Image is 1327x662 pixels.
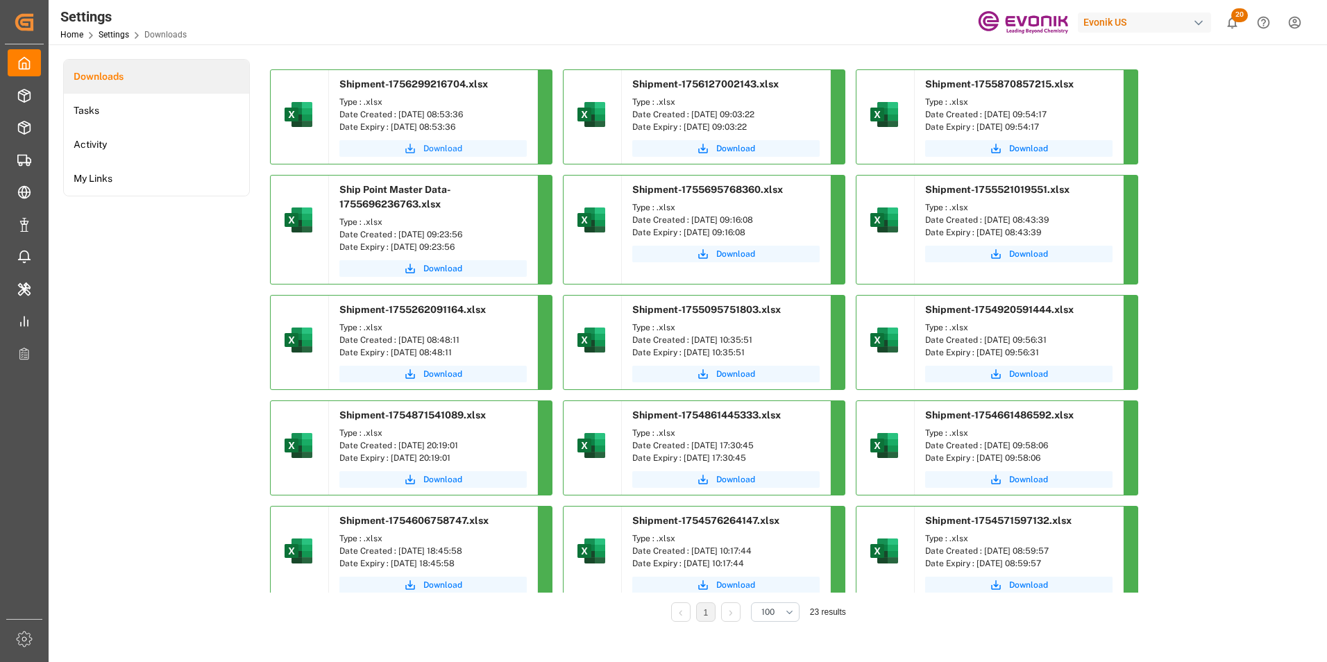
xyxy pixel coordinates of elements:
button: open menu [751,602,800,622]
button: Help Center [1248,7,1279,38]
span: Shipment-1754871541089.xlsx [339,409,486,421]
img: microsoft-excel-2019--v1.png [868,98,901,131]
li: Next Page [721,602,741,622]
div: Date Created : [DATE] 18:45:58 [339,545,527,557]
div: Date Expiry : [DATE] 09:23:56 [339,241,527,253]
span: Download [716,473,755,486]
img: microsoft-excel-2019--v1.png [282,429,315,462]
button: Evonik US [1078,9,1217,35]
div: Type : .xlsx [632,96,820,108]
div: Date Expiry : [DATE] 09:16:08 [632,226,820,239]
div: Date Expiry : [DATE] 08:53:36 [339,121,527,133]
div: Type : .xlsx [925,532,1113,545]
div: Type : .xlsx [925,427,1113,439]
div: Date Expiry : [DATE] 08:43:39 [925,226,1113,239]
a: Home [60,30,83,40]
div: Date Expiry : [DATE] 18:45:58 [339,557,527,570]
img: microsoft-excel-2019--v1.png [575,534,608,568]
div: Date Created : [DATE] 09:23:56 [339,228,527,241]
a: Settings [99,30,129,40]
span: Download [1009,579,1048,591]
span: Download [1009,473,1048,486]
div: Date Created : [DATE] 10:17:44 [632,545,820,557]
span: Download [716,368,755,380]
a: Download [925,577,1113,593]
div: Type : .xlsx [339,216,527,228]
div: Date Expiry : [DATE] 20:19:01 [339,452,527,464]
img: microsoft-excel-2019--v1.png [282,203,315,237]
span: 100 [761,606,775,618]
span: Download [423,473,462,486]
li: Tasks [64,94,249,128]
div: Type : .xlsx [339,321,527,334]
li: Previous Page [671,602,691,622]
span: Download [1009,368,1048,380]
span: Shipment-1754920591444.xlsx [925,304,1074,315]
div: Date Created : [DATE] 09:03:22 [632,108,820,121]
span: Shipment-1756127002143.xlsx [632,78,779,90]
button: Download [632,246,820,262]
span: Download [716,248,755,260]
button: Download [339,471,527,488]
div: Date Created : [DATE] 10:35:51 [632,334,820,346]
div: Date Created : [DATE] 09:58:06 [925,439,1113,452]
li: 1 [696,602,716,622]
span: Download [1009,142,1048,155]
img: microsoft-excel-2019--v1.png [868,534,901,568]
img: microsoft-excel-2019--v1.png [575,429,608,462]
button: show 20 new notifications [1217,7,1248,38]
div: Date Created : [DATE] 09:16:08 [632,214,820,226]
span: Download [423,142,462,155]
span: Download [423,262,462,275]
button: Download [632,471,820,488]
button: Download [632,366,820,382]
div: Date Created : [DATE] 08:59:57 [925,545,1113,557]
img: microsoft-excel-2019--v1.png [575,203,608,237]
span: Shipment-1754571597132.xlsx [925,515,1072,526]
span: Shipment-1756299216704.xlsx [339,78,488,90]
span: Shipment-1754861445333.xlsx [632,409,781,421]
span: Shipment-1755521019551.xlsx [925,184,1070,195]
button: Download [339,260,527,277]
div: Date Expiry : [DATE] 08:59:57 [925,557,1113,570]
a: Download [925,246,1113,262]
div: Type : .xlsx [632,532,820,545]
div: Evonik US [1078,12,1211,33]
span: Shipment-1755695768360.xlsx [632,184,783,195]
img: microsoft-excel-2019--v1.png [282,534,315,568]
span: Shipment-1755870857215.xlsx [925,78,1074,90]
img: microsoft-excel-2019--v1.png [575,98,608,131]
div: Date Expiry : [DATE] 09:58:06 [925,452,1113,464]
button: Download [339,140,527,157]
div: Date Created : [DATE] 09:56:31 [925,334,1113,346]
div: Date Created : [DATE] 09:54:17 [925,108,1113,121]
button: Download [632,577,820,593]
div: Date Created : [DATE] 08:43:39 [925,214,1113,226]
a: Download [925,471,1113,488]
span: Shipment-1755095751803.xlsx [632,304,781,315]
button: Download [339,577,527,593]
div: Date Expiry : [DATE] 09:03:22 [632,121,820,133]
a: My Links [64,162,249,196]
span: Download [716,579,755,591]
img: microsoft-excel-2019--v1.png [282,323,315,357]
div: Date Created : [DATE] 08:53:36 [339,108,527,121]
div: Date Expiry : [DATE] 09:54:17 [925,121,1113,133]
img: microsoft-excel-2019--v1.png [575,323,608,357]
a: Download [925,140,1113,157]
span: Shipment-1754606758747.xlsx [339,515,489,526]
a: Downloads [64,60,249,94]
div: Date Expiry : [DATE] 10:35:51 [632,346,820,359]
button: Download [339,366,527,382]
div: Settings [60,6,187,27]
